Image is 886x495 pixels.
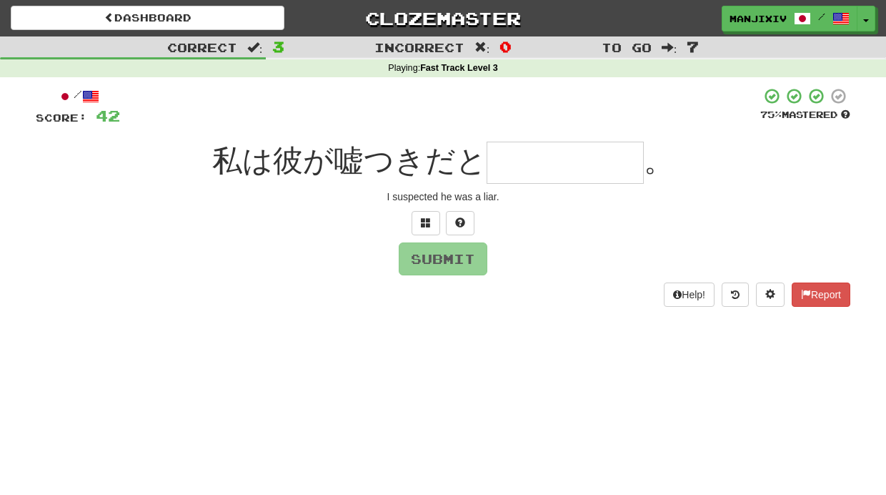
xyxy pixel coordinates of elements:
[760,109,850,122] div: Mastered
[272,38,284,55] span: 3
[664,283,715,307] button: Help!
[792,283,850,307] button: Report
[36,190,850,204] div: I suspected he was a liar.
[722,6,857,31] a: ManjiXIV /
[818,11,825,21] span: /
[306,6,579,31] a: Clozemaster
[96,107,120,124] span: 42
[36,112,87,124] span: Score:
[687,38,699,55] span: 7
[499,38,512,55] span: 0
[644,144,674,177] span: 。
[662,41,677,54] span: :
[446,211,474,235] button: Single letter hint - you only get 1 per sentence and score half the points! alt+h
[412,211,440,235] button: Switch sentence to multiple choice alt+p
[167,40,237,54] span: Correct
[730,12,787,25] span: ManjiXIV
[474,41,490,54] span: :
[247,41,263,54] span: :
[420,63,498,73] strong: Fast Track Level 3
[760,109,782,120] span: 75 %
[602,40,652,54] span: To go
[399,242,487,275] button: Submit
[212,144,487,177] span: 私は彼が嘘つきだと
[722,283,749,307] button: Round history (alt+y)
[11,6,284,30] a: Dashboard
[36,87,120,105] div: /
[374,40,464,54] span: Incorrect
